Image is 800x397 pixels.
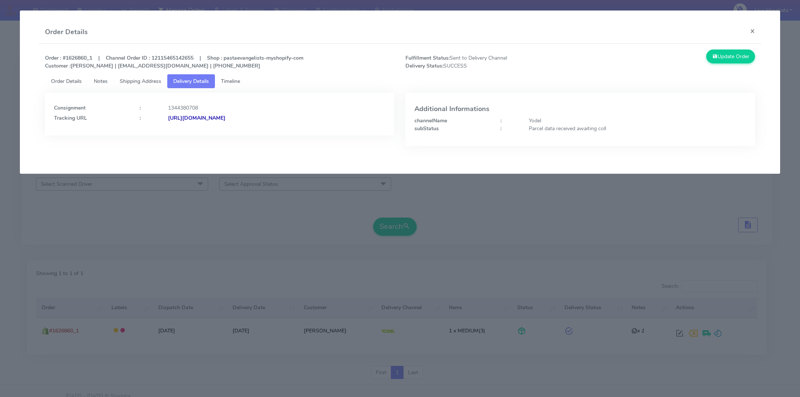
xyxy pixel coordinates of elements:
[400,54,580,70] span: Sent to Delivery Channel SUCCESS
[51,78,82,85] span: Order Details
[54,114,87,122] strong: Tracking URL
[94,78,108,85] span: Notes
[405,62,443,69] strong: Delivery Status:
[45,54,303,69] strong: Order : #1626860_1 | Channel Order ID : 12115465142655 | Shop : pastaevangelists-myshopify-com [P...
[140,114,141,122] strong: :
[405,54,450,62] strong: Fulfillment Status:
[45,27,88,37] h4: Order Details
[414,117,447,124] strong: channelName
[221,78,240,85] span: Timeline
[414,125,439,132] strong: subStatus
[500,117,501,124] strong: :
[45,62,71,69] strong: Customer :
[523,125,752,132] div: Parcel data received awaiting coll
[744,21,761,41] button: Close
[120,78,161,85] span: Shipping Address
[500,125,501,132] strong: :
[162,104,391,112] div: 1344380708
[45,74,755,88] ul: Tabs
[414,105,746,113] h4: Additional Informations
[140,104,141,111] strong: :
[168,114,225,122] strong: [URL][DOMAIN_NAME]
[523,117,752,125] div: Yodel
[54,104,86,111] strong: Consignment
[706,50,755,63] button: Update Order
[173,78,209,85] span: Delivery Details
